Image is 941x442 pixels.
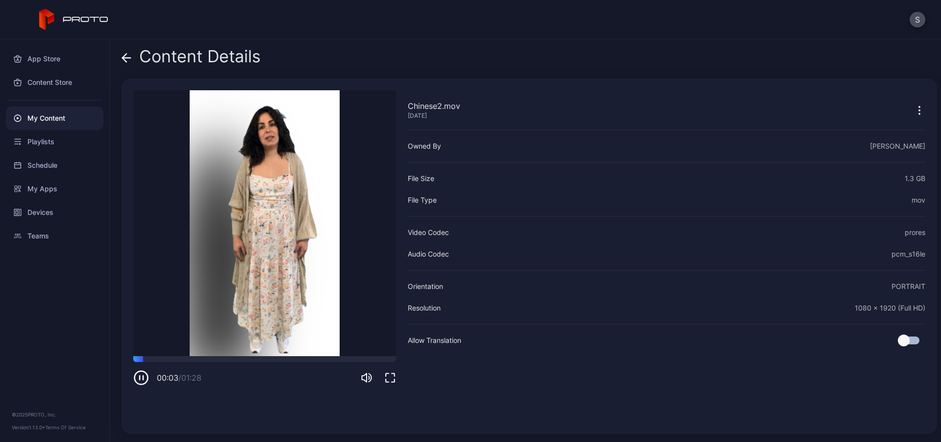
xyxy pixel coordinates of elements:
[12,411,98,418] div: © 2025 PROTO, Inc.
[6,130,103,154] a: Playlists
[408,227,449,238] div: Video Codec
[408,140,441,152] div: Owned By
[855,302,925,314] div: 1080 x 1920 (Full HD)
[891,281,925,292] div: PORTRAIT
[408,100,460,112] div: Chinese2.mov
[408,112,460,120] div: [DATE]
[905,227,925,238] div: prores
[12,424,45,430] span: Version 1.13.0 •
[910,12,925,27] button: S
[6,47,103,71] a: App Store
[912,194,925,206] div: mov
[157,372,201,384] div: 00:03
[6,224,103,248] a: Teams
[45,424,86,430] a: Terms Of Service
[408,281,443,292] div: Orientation
[6,177,103,201] a: My Apps
[178,373,201,383] span: / 01:28
[408,302,441,314] div: Resolution
[408,248,449,260] div: Audio Codec
[133,90,396,356] video: Sorry, your browser doesn‘t support embedded videos
[6,71,103,94] a: Content Store
[122,47,261,71] div: Content Details
[6,106,103,130] a: My Content
[905,173,925,184] div: 1.3 GB
[6,154,103,177] a: Schedule
[408,173,434,184] div: File Size
[408,194,437,206] div: File Type
[6,201,103,224] a: Devices
[891,248,925,260] div: pcm_s16le
[408,335,461,346] div: Allow Translation
[870,140,925,152] div: [PERSON_NAME]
